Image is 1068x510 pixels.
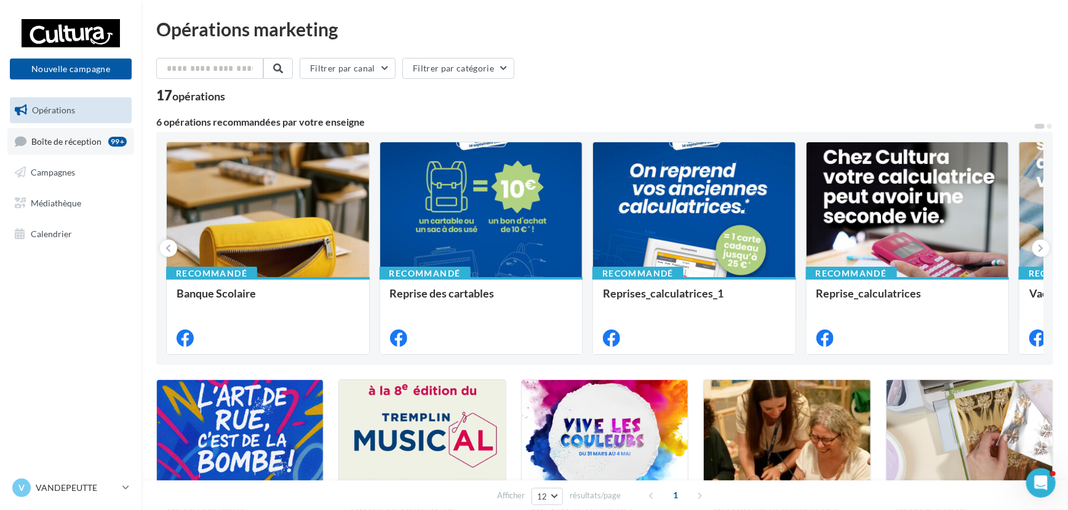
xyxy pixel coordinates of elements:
[7,160,134,185] a: Campagnes
[10,476,132,500] a: V VANDEPEUTTE
[7,190,134,216] a: Médiathèque
[31,167,75,177] span: Campagnes
[31,198,81,208] span: Médiathèque
[300,58,396,79] button: Filtrer par canal
[172,91,225,102] div: opérations
[816,286,922,300] span: Reprise_calculatrices
[36,482,118,494] p: VANDEPEUTTE
[497,490,525,501] span: Afficher
[532,488,563,505] button: 12
[32,105,75,115] span: Opérations
[18,482,25,494] span: V
[592,267,683,280] div: Recommandé
[177,286,256,300] span: Banque Scolaire
[390,286,495,300] span: Reprise des cartables
[380,267,471,280] div: Recommandé
[31,228,72,238] span: Calendrier
[156,117,1034,127] div: 6 opérations recommandées par votre enseigne
[7,221,134,247] a: Calendrier
[666,485,686,505] span: 1
[108,137,127,147] div: 99+
[7,128,134,155] a: Boîte de réception99+
[10,59,132,79] button: Nouvelle campagne
[402,58,514,79] button: Filtrer par catégorie
[156,20,1053,38] div: Opérations marketing
[7,97,134,123] a: Opérations
[156,89,225,102] div: 17
[1026,468,1056,498] iframe: Intercom live chat
[570,490,621,501] span: résultats/page
[806,267,897,280] div: Recommandé
[166,267,257,280] div: Recommandé
[31,136,102,146] span: Boîte de réception
[537,492,548,501] span: 12
[603,286,723,300] span: Reprises_calculatrices_1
